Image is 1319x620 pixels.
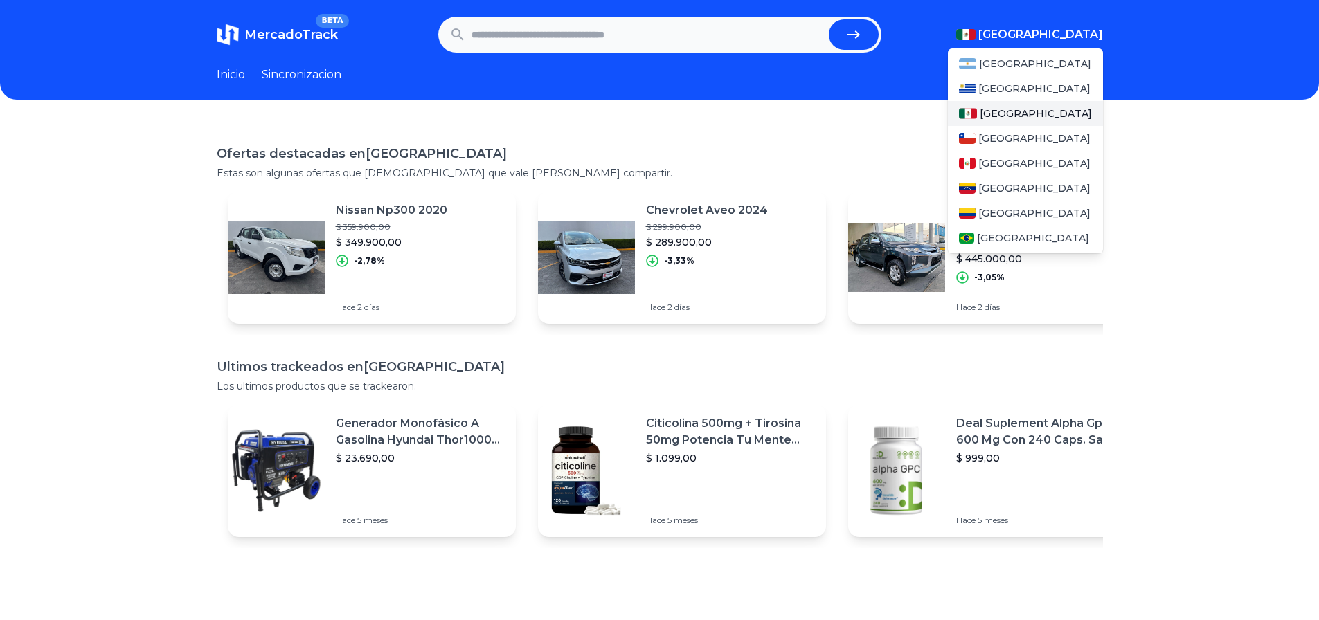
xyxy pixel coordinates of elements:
p: $ 349.900,00 [336,235,447,249]
a: Peru[GEOGRAPHIC_DATA] [948,151,1103,176]
img: Uruguay [959,83,976,94]
a: Featured imageDeal Suplement Alpha Gpc 600 Mg Con 240 Caps. Salud Cerebral Sabor S/n$ 999,00Hace ... [848,404,1136,537]
a: Featured imageCiticolina 500mg + Tirosina 50mg Potencia Tu Mente (120caps) Sabor Sin Sabor$ 1.099... [538,404,826,537]
a: Featured imageNissan Np300 2020$ 359.900,00$ 349.900,00-2,78%Hace 2 días [228,191,516,324]
a: Argentina[GEOGRAPHIC_DATA] [948,51,1103,76]
img: Colombia [959,208,976,219]
h1: Ofertas destacadas en [GEOGRAPHIC_DATA] [217,144,1103,163]
a: Venezuela[GEOGRAPHIC_DATA] [948,176,1103,201]
p: Generador Monofásico A Gasolina Hyundai Thor10000 P 11.5 Kw [336,415,505,448]
a: Featured imageChevrolet Aveo 2024$ 299.900,00$ 289.900,00-3,33%Hace 2 días [538,191,826,324]
p: Hace 5 meses [956,515,1125,526]
img: MercadoTrack [217,24,239,46]
span: [GEOGRAPHIC_DATA] [980,107,1092,120]
a: Featured imageMitsubishi L200 Glx 4x4 Diesel 2022$ 459.000,00$ 445.000,00-3,05%Hace 2 días [848,191,1136,324]
p: -2,78% [354,255,385,266]
img: Brasil [959,232,975,244]
p: Estas son algunas ofertas que [DEMOGRAPHIC_DATA] que vale [PERSON_NAME] compartir. [217,166,1103,180]
h1: Ultimos trackeados en [GEOGRAPHIC_DATA] [217,357,1103,376]
p: $ 289.900,00 [646,235,768,249]
p: $ 299.900,00 [646,221,768,232]
a: Mexico[GEOGRAPHIC_DATA] [948,101,1103,126]
a: MercadoTrackBETA [217,24,338,46]
img: Argentina [959,58,977,69]
a: Sincronizacion [262,66,341,83]
span: [GEOGRAPHIC_DATA] [977,231,1089,245]
img: Peru [959,158,976,169]
p: $ 999,00 [956,451,1125,465]
img: Mexico [959,108,977,119]
p: $ 1.099,00 [646,451,815,465]
a: Colombia[GEOGRAPHIC_DATA] [948,201,1103,226]
p: $ 23.690,00 [336,451,505,465]
img: Chile [959,133,976,144]
p: Chevrolet Aveo 2024 [646,202,768,219]
p: Hace 2 días [646,302,768,313]
p: Nissan Np300 2020 [336,202,447,219]
p: $ 359.900,00 [336,221,447,232]
img: Featured image [228,422,325,519]
p: Hace 2 días [336,302,447,313]
span: BETA [316,14,348,28]
img: Featured image [228,209,325,306]
img: Venezuela [959,183,976,194]
p: Deal Suplement Alpha Gpc 600 Mg Con 240 Caps. Salud Cerebral Sabor S/n [956,415,1125,448]
p: Hace 2 días [956,302,1125,313]
span: [GEOGRAPHIC_DATA] [978,131,1091,145]
span: [GEOGRAPHIC_DATA] [978,156,1091,170]
a: Inicio [217,66,245,83]
span: [GEOGRAPHIC_DATA] [979,57,1091,71]
button: [GEOGRAPHIC_DATA] [956,26,1103,43]
span: [GEOGRAPHIC_DATA] [978,26,1103,43]
img: Mexico [956,29,976,40]
p: -3,05% [974,272,1005,283]
img: Featured image [538,209,635,306]
p: Citicolina 500mg + Tirosina 50mg Potencia Tu Mente (120caps) Sabor Sin Sabor [646,415,815,448]
p: Los ultimos productos que se trackearon. [217,379,1103,393]
p: -3,33% [664,255,694,266]
span: [GEOGRAPHIC_DATA] [978,82,1091,95]
img: Featured image [848,209,945,306]
a: Brasil[GEOGRAPHIC_DATA] [948,226,1103,250]
span: [GEOGRAPHIC_DATA] [978,206,1091,220]
p: Hace 5 meses [336,515,505,526]
a: Featured imageGenerador Monofásico A Gasolina Hyundai Thor10000 P 11.5 Kw$ 23.690,00Hace 5 meses [228,404,516,537]
p: Hace 5 meses [646,515,815,526]
p: $ 445.000,00 [956,252,1125,266]
img: Featured image [538,422,635,519]
a: Uruguay[GEOGRAPHIC_DATA] [948,76,1103,101]
span: MercadoTrack [244,27,338,42]
a: Chile[GEOGRAPHIC_DATA] [948,126,1103,151]
span: [GEOGRAPHIC_DATA] [978,181,1091,195]
img: Featured image [848,422,945,519]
